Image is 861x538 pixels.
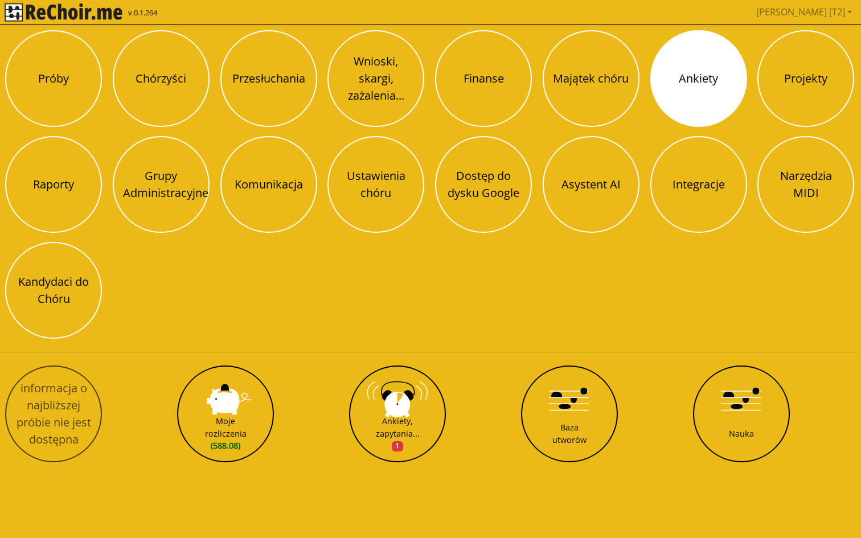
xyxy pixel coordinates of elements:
button: Grupy Administracyjne [113,136,210,233]
button: Raporty [5,136,102,233]
span: 1 [392,441,403,451]
button: Integracje [650,136,747,233]
div: Ankiety, zapytania... [376,415,420,452]
span: v.0.1.264 [128,7,157,19]
button: Ankiety [650,30,747,127]
button: Komunikacja [220,136,317,233]
button: Majątek chóru [543,30,639,127]
button: Dostęp do dysku Google [435,136,532,233]
button: Chórzyści [113,30,210,127]
button: Baza utworów [521,365,618,462]
div: Nauka [729,428,754,440]
button: Ankiety, zapytania...1 [349,365,446,462]
img: rekłajer mi [5,3,122,22]
div: Moje rozliczenia [205,415,247,452]
button: Asystent AI [543,136,639,233]
button: Ustawienia chóru [327,136,424,233]
button: Próby [5,30,102,127]
button: Finanse [435,30,532,127]
button: Wnioski, skargi, zażalenia... [327,30,424,127]
button: Projekty [757,30,854,127]
button: Narzędzia MIDI [757,136,854,233]
button: Kandydaci do Chóru [5,242,102,339]
a: [PERSON_NAME] [T2] [752,1,856,23]
div: Baza utworów [552,421,587,446]
button: Moje rozliczenia(588.08) [177,365,274,462]
button: Nauka [693,365,790,462]
span: (588.08) [205,440,247,452]
button: Przesłuchania [220,30,317,127]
